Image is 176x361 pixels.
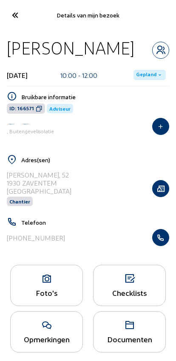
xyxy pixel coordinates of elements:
[94,335,165,344] div: Documenten
[7,187,71,195] div: [GEOGRAPHIC_DATA]
[11,288,82,297] div: Foto's
[94,288,165,297] div: Checklists
[11,335,82,344] div: Opmerkingen
[7,234,65,242] div: [PHONE_NUMBER]
[21,93,169,100] h5: Bruikbare informatie
[7,37,134,59] div: [PERSON_NAME]
[49,106,71,112] span: Adviseur
[7,123,15,125] img: Energy Protect Ramen & Deuren
[7,179,71,187] div: 1930 ZAVENTEM
[21,219,169,226] h5: Telefoon
[60,71,97,79] div: 10:00 - 12:00
[7,128,54,134] span: , Buitengevelisolatie
[7,171,71,179] div: [PERSON_NAME], 52
[9,198,30,204] span: Chantier
[7,71,28,79] div: [DATE]
[29,11,147,19] div: Details van mijn bezoek
[9,105,34,112] span: ID: 166571
[136,72,156,78] span: Gepland
[21,156,169,163] h5: Adres(sen)
[21,123,30,125] img: Iso Protect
